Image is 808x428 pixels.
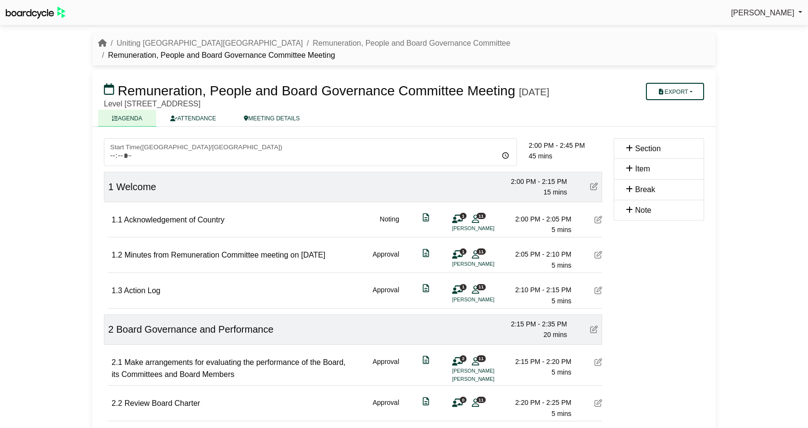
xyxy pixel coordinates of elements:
span: 2.1 [112,358,122,366]
span: Board Governance and Performance [116,324,274,335]
div: 2:15 PM - 2:35 PM [500,319,567,329]
li: [PERSON_NAME] [452,367,524,375]
a: Uniting [GEOGRAPHIC_DATA][GEOGRAPHIC_DATA] [116,39,303,47]
span: 1.1 [112,216,122,224]
span: Action Log [124,286,161,295]
span: Level [STREET_ADDRESS] [104,100,201,108]
span: 2.2 [112,399,122,407]
span: 2 [460,355,467,362]
span: Break [635,185,655,194]
div: 2:20 PM - 2:25 PM [504,397,571,408]
div: Noting [380,214,399,235]
li: [PERSON_NAME] [452,260,524,268]
span: 1 [460,284,467,290]
div: 2:00 PM - 2:05 PM [504,214,571,224]
span: 45 mins [529,152,552,160]
span: Remuneration, People and Board Governance Committee Meeting [118,83,515,98]
span: 1.3 [112,286,122,295]
div: [DATE] [519,86,549,98]
nav: breadcrumb [98,37,710,62]
a: AGENDA [98,110,156,127]
div: 2:10 PM - 2:15 PM [504,285,571,295]
div: Approval [373,249,399,271]
span: 11 [477,397,486,403]
span: Welcome [116,182,156,192]
div: 2:15 PM - 2:20 PM [504,356,571,367]
button: Export [646,83,704,100]
span: 1 [108,182,114,192]
div: Approval [373,356,399,384]
span: 20 mins [543,331,567,338]
span: 11 [477,355,486,362]
li: Remuneration, People and Board Governance Committee Meeting [98,49,335,62]
span: 15 mins [543,188,567,196]
span: Note [635,206,651,214]
span: 1.2 [112,251,122,259]
span: 5 mins [552,410,571,417]
span: 5 mins [552,297,571,305]
span: Section [635,144,660,153]
span: 11 [477,248,486,255]
span: Minutes from Remuneration Committee meeting on [DATE] [125,251,326,259]
span: [PERSON_NAME] [731,9,795,17]
div: 2:05 PM - 2:10 PM [504,249,571,259]
span: 5 mins [552,261,571,269]
span: 11 [477,213,486,219]
div: Approval [373,397,399,419]
a: MEETING DETAILS [230,110,314,127]
li: [PERSON_NAME] [452,296,524,304]
span: Make arrangements for evaluating the performance of the Board, its Committees and Board Members [112,358,346,379]
div: 2:00 PM - 2:15 PM [500,176,567,187]
span: 0 [460,397,467,403]
span: 2 [108,324,114,335]
div: 2:00 PM - 2:45 PM [529,140,602,151]
span: 1 [460,248,467,255]
a: [PERSON_NAME] [731,7,802,19]
a: ATTENDANCE [156,110,230,127]
span: 1 [460,213,467,219]
div: Approval [373,285,399,306]
span: Item [635,165,650,173]
span: 5 mins [552,368,571,376]
a: Remuneration, People and Board Governance Committee [313,39,510,47]
span: Review Board Charter [125,399,200,407]
li: [PERSON_NAME] [452,375,524,383]
span: 11 [477,284,486,290]
img: BoardcycleBlackGreen-aaafeed430059cb809a45853b8cf6d952af9d84e6e89e1f1685b34bfd5cb7d64.svg [6,7,65,19]
li: [PERSON_NAME] [452,224,524,233]
span: Acknowledgement of Country [124,216,225,224]
span: 5 mins [552,226,571,233]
